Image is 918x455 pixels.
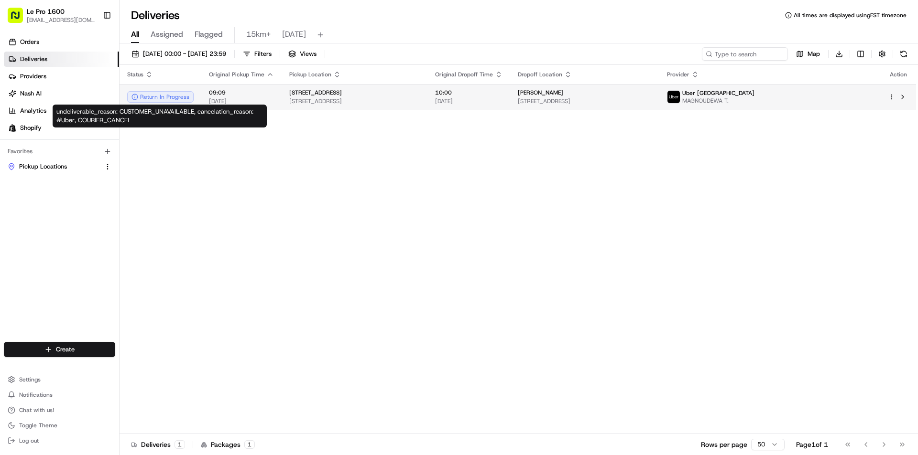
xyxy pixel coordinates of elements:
[284,47,321,61] button: Views
[20,91,37,108] img: 9188753566659_6852d8bf1fb38e338040_72.png
[85,174,104,181] span: 13 avr.
[209,89,274,96] span: 09:09
[6,210,77,227] a: 📗Knowledge Base
[163,94,174,106] button: Start new chat
[435,71,493,78] span: Original Dropoff Time
[19,437,39,444] span: Log out
[43,91,157,101] div: Start new chat
[796,440,828,449] div: Page 1 of 1
[435,89,503,96] span: 10:00
[518,89,563,96] span: [PERSON_NAME]
[518,71,562,78] span: Dropoff Location
[4,52,119,67] a: Deliveries
[19,213,73,223] span: Knowledge Base
[151,29,183,40] span: Assigned
[435,97,503,105] span: [DATE]
[20,38,39,46] span: Orders
[175,440,185,449] div: 1
[246,29,271,40] span: 15km+
[4,342,115,357] button: Create
[19,174,27,182] img: 1736555255976-a54dd68f-1ca7-489b-9aae-adbdc363a1c4
[10,139,25,154] img: Masood Aslam
[4,103,119,118] a: Analytics
[27,16,95,24] button: [EMAIL_ADDRESS][DOMAIN_NAME]
[131,440,185,449] div: Deliveries
[289,71,331,78] span: Pickup Location
[148,122,174,134] button: See all
[79,148,83,156] span: •
[201,440,255,449] div: Packages
[20,106,46,115] span: Analytics
[792,47,824,61] button: Map
[667,71,689,78] span: Provider
[808,50,820,58] span: Map
[77,210,157,227] a: 💻API Documentation
[4,34,119,50] a: Orders
[518,97,652,105] span: [STREET_ADDRESS]
[85,148,104,156] span: 14 avr.
[4,4,99,27] button: Le Pro 1600[EMAIL_ADDRESS][DOMAIN_NAME]
[701,440,747,449] p: Rows per page
[20,55,47,63] span: Deliveries
[209,97,274,105] span: [DATE]
[20,124,42,132] span: Shopify
[10,91,27,108] img: 1736555255976-a54dd68f-1ca7-489b-9aae-adbdc363a1c4
[4,434,115,447] button: Log out
[239,47,276,61] button: Filters
[143,50,226,58] span: [DATE] 00:00 - [DATE] 23:59
[10,10,29,29] img: Nash
[244,440,255,449] div: 1
[53,105,267,127] div: undeliverable_reason: CUSTOMER_UNAVAILABLE, cancelation_reason: #Uber, COURIER_CANCEL
[4,403,115,417] button: Chat with us!
[95,237,116,244] span: Pylon
[19,391,53,399] span: Notifications
[81,214,88,222] div: 💻
[4,373,115,386] button: Settings
[4,120,119,136] a: Shopify
[10,124,64,132] div: Past conversations
[127,71,143,78] span: Status
[4,159,115,174] button: Pickup Locations
[67,236,116,244] a: Powered byPylon
[131,8,180,23] h1: Deliveries
[79,174,83,181] span: •
[195,29,223,40] span: Flagged
[131,29,139,40] span: All
[282,29,306,40] span: [DATE]
[127,47,230,61] button: [DATE] 00:00 - [DATE] 23:59
[4,69,119,84] a: Providers
[25,62,158,72] input: Clear
[289,89,342,96] span: [STREET_ADDRESS]
[794,11,907,19] span: All times are displayed using EST timezone
[254,50,272,58] span: Filters
[30,148,77,156] span: [PERSON_NAME]
[682,89,754,97] span: Uber [GEOGRAPHIC_DATA]
[209,71,264,78] span: Original Pickup Time
[300,50,317,58] span: Views
[888,71,908,78] div: Action
[10,214,17,222] div: 📗
[19,406,54,414] span: Chat with us!
[4,144,115,159] div: Favorites
[4,419,115,432] button: Toggle Theme
[90,213,153,223] span: API Documentation
[19,376,41,383] span: Settings
[10,165,25,180] img: Masood Aslam
[4,86,119,101] a: Nash AI
[897,47,910,61] button: Refresh
[8,162,100,171] a: Pickup Locations
[127,91,194,103] button: Return In Progress
[27,7,65,16] span: Le Pro 1600
[56,345,75,354] span: Create
[9,124,16,132] img: Shopify logo
[20,89,42,98] span: Nash AI
[289,97,420,105] span: [STREET_ADDRESS]
[4,388,115,402] button: Notifications
[667,91,680,103] img: uber-new-logo.jpeg
[702,47,788,61] input: Type to search
[30,174,77,181] span: [PERSON_NAME]
[10,38,174,53] p: Welcome 👋
[682,97,754,105] span: MAGNOUDEWA T.
[43,101,131,108] div: We're available if you need us!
